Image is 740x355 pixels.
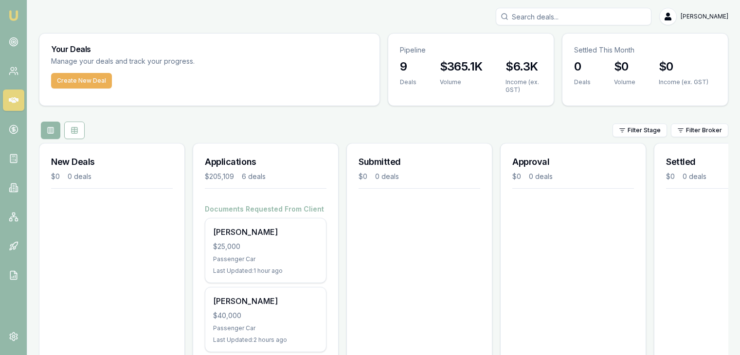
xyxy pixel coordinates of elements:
[659,78,708,86] div: Income (ex. GST)
[8,10,19,21] img: emu-icon-u.png
[440,78,483,86] div: Volume
[505,59,541,74] h3: $6.3K
[51,172,60,181] div: $0
[628,126,661,134] span: Filter Stage
[496,8,651,25] input: Search deals
[574,45,716,55] p: Settled This Month
[400,78,416,86] div: Deals
[213,324,318,332] div: Passenger Car
[213,255,318,263] div: Passenger Car
[375,172,399,181] div: 0 deals
[205,155,326,169] h3: Applications
[400,59,416,74] h3: 9
[213,267,318,275] div: Last Updated: 1 hour ago
[51,45,368,53] h3: Your Deals
[213,295,318,307] div: [PERSON_NAME]
[51,73,112,89] button: Create New Deal
[529,172,553,181] div: 0 deals
[614,78,635,86] div: Volume
[683,172,706,181] div: 0 deals
[512,155,634,169] h3: Approval
[614,59,635,74] h3: $0
[51,56,300,67] p: Manage your deals and track your progress.
[213,336,318,344] div: Last Updated: 2 hours ago
[666,172,675,181] div: $0
[242,172,266,181] div: 6 deals
[213,242,318,251] div: $25,000
[659,59,708,74] h3: $0
[671,124,728,137] button: Filter Broker
[400,45,542,55] p: Pipeline
[68,172,91,181] div: 0 deals
[359,172,367,181] div: $0
[686,126,722,134] span: Filter Broker
[205,172,234,181] div: $205,109
[213,311,318,320] div: $40,000
[574,78,591,86] div: Deals
[681,13,728,20] span: [PERSON_NAME]
[205,204,326,214] h4: Documents Requested From Client
[440,59,483,74] h3: $365.1K
[505,78,541,94] div: Income (ex. GST)
[613,124,667,137] button: Filter Stage
[574,59,591,74] h3: 0
[359,155,480,169] h3: Submitted
[512,172,521,181] div: $0
[51,155,173,169] h3: New Deals
[213,226,318,238] div: [PERSON_NAME]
